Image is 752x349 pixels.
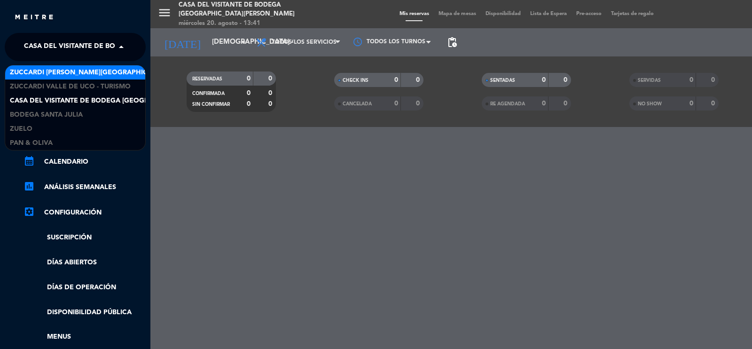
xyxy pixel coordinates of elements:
a: assessmentANÁLISIS SEMANALES [23,182,146,193]
span: pending_actions [446,37,458,48]
i: calendar_month [23,155,35,167]
a: Configuración [23,207,146,218]
span: Zuccardi Valle de Uco - Turismo [10,81,131,92]
span: Zuelo [10,124,32,135]
i: assessment [23,181,35,192]
a: Disponibilidad pública [23,307,146,318]
span: Pan & Oliva [10,138,53,149]
a: Menus [23,332,146,342]
img: MEITRE [14,14,54,21]
a: calendar_monthCalendario [23,156,146,167]
span: Casa del Visitante de Bodega [GEOGRAPHIC_DATA][PERSON_NAME] [24,37,260,57]
span: Casa del Visitante de Bodega [GEOGRAPHIC_DATA][PERSON_NAME] [10,95,246,106]
span: Zuccardi [PERSON_NAME][GEOGRAPHIC_DATA] - Restaurant [PERSON_NAME][GEOGRAPHIC_DATA] [10,67,345,78]
span: Bodega Santa Julia [10,110,83,120]
a: Días abiertos [23,257,146,268]
a: Días de Operación [23,282,146,293]
i: settings_applications [23,206,35,217]
a: Suscripción [23,232,146,243]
